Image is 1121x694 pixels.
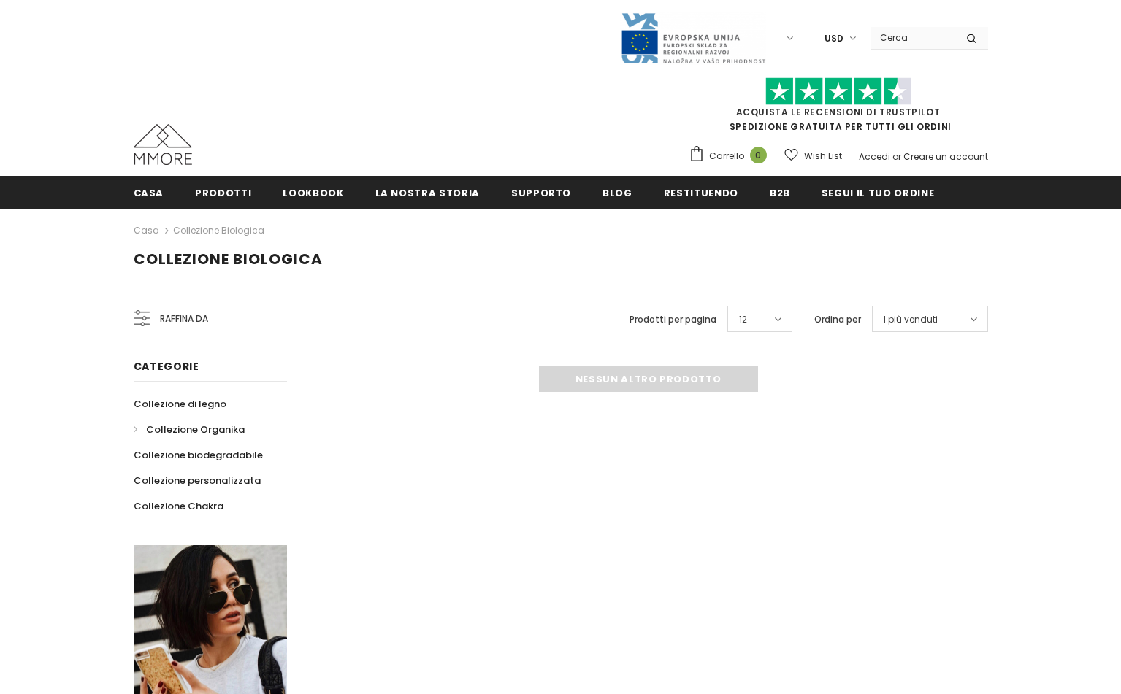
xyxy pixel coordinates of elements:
[195,186,251,200] span: Prodotti
[511,176,571,209] a: supporto
[689,145,774,167] a: Carrello 0
[134,448,263,462] span: Collezione biodegradabile
[770,176,790,209] a: B2B
[765,77,911,106] img: Fidati di Pilot Stars
[160,311,208,327] span: Raffina da
[134,442,263,468] a: Collezione biodegradabile
[602,176,632,209] a: Blog
[134,249,323,269] span: Collezione biologica
[736,106,941,118] a: Acquista le recensioni di TrustPilot
[375,176,480,209] a: La nostra storia
[689,84,988,133] span: SPEDIZIONE GRATUITA PER TUTTI GLI ORDINI
[620,31,766,44] a: Javni Razpis
[134,391,226,417] a: Collezione di legno
[134,397,226,411] span: Collezione di legno
[375,186,480,200] span: La nostra storia
[903,150,988,163] a: Creare un account
[283,186,343,200] span: Lookbook
[822,176,934,209] a: Segui il tuo ordine
[709,149,744,163] span: Carrello
[134,124,192,165] img: Casi MMORE
[134,417,245,442] a: Collezione Organika
[814,312,861,327] label: Ordina per
[134,493,223,519] a: Collezione Chakra
[871,27,955,48] input: Search Site
[602,186,632,200] span: Blog
[134,474,261,487] span: Collezione personalizzata
[630,312,716,327] label: Prodotti per pagina
[884,312,938,327] span: I più venduti
[283,176,343,209] a: Lookbook
[664,176,738,209] a: Restituendo
[859,150,890,163] a: Accedi
[146,423,245,436] span: Collezione Organika
[664,186,738,200] span: Restituendo
[134,176,164,209] a: Casa
[892,150,901,163] span: or
[770,186,790,200] span: B2B
[134,468,261,493] a: Collezione personalizzata
[134,499,223,513] span: Collezione Chakra
[134,359,199,374] span: Categorie
[739,312,747,327] span: 12
[511,186,571,200] span: supporto
[620,12,766,65] img: Javni Razpis
[750,147,767,163] span: 0
[134,222,159,239] a: Casa
[195,176,251,209] a: Prodotti
[173,224,264,236] a: Collezione biologica
[134,186,164,200] span: Casa
[825,31,843,46] span: USD
[784,143,842,169] a: Wish List
[822,186,934,200] span: Segui il tuo ordine
[804,149,842,163] span: Wish List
